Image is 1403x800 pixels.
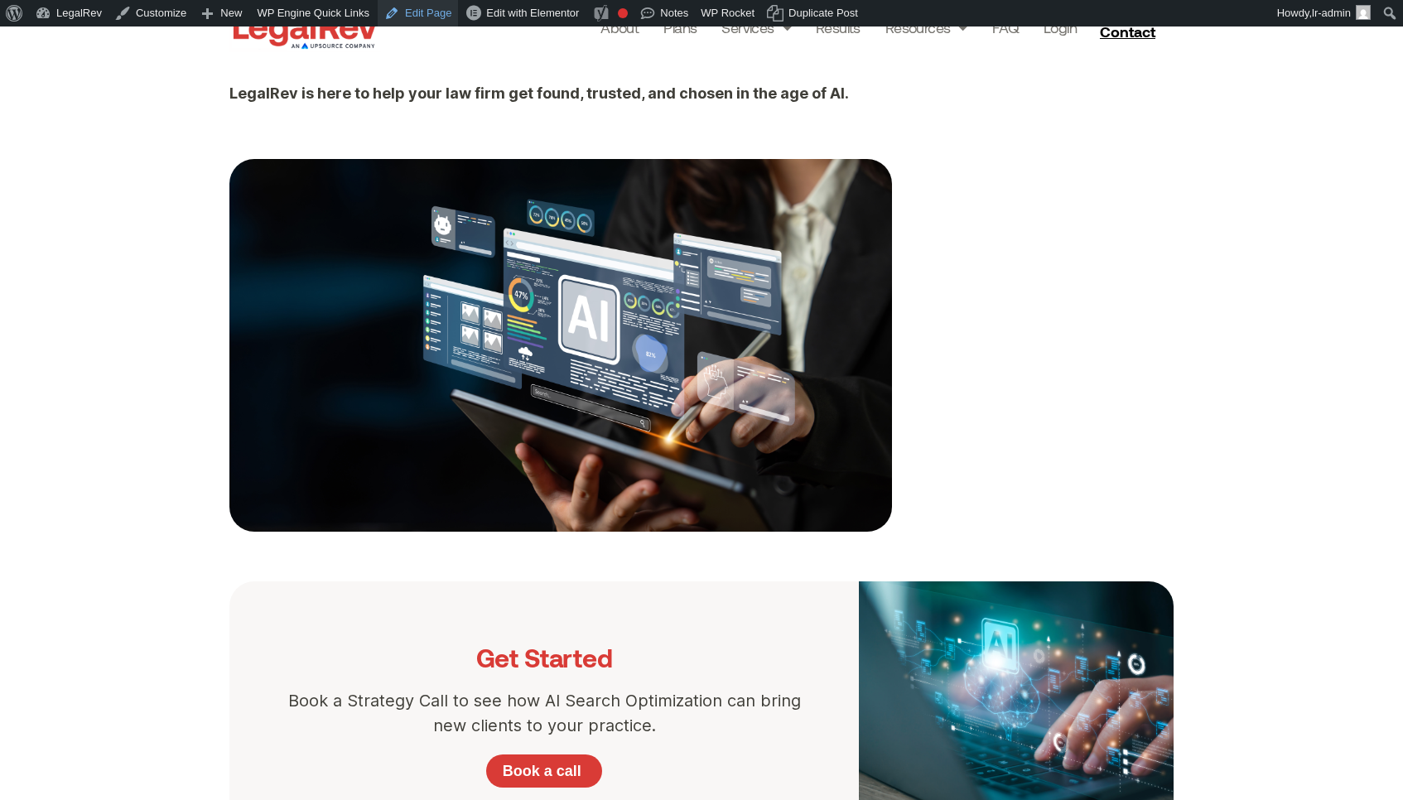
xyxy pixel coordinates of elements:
[229,23,875,65] span: AI is rewriting the rules of online visibility. Don’t let your firm fall behind while competitors...
[1044,16,1077,39] a: Login
[1312,7,1351,19] span: lr-admin
[721,16,791,39] a: Services
[279,688,809,738] p: Book a Strategy Call to see how AI Search Optimization can bring new clients to your practice.
[663,16,697,39] a: Plans
[486,7,579,19] span: Edit with Elementor
[816,16,861,39] a: Results
[600,16,639,39] a: About
[1093,18,1166,45] a: Contact
[229,159,892,532] img: Business professional using a tablet with virtual AI analytics dashboards, charts, and data visua...
[486,754,602,788] a: Book a call
[992,16,1019,39] a: FAQ
[279,631,809,672] h3: Get Started
[1100,24,1155,39] span: Contact
[885,16,967,39] a: Resources
[600,16,1077,47] nav: Menu
[229,84,849,102] b: LegalRev is here to help your law firm get found, trusted, and chosen in the age of AI.
[503,764,581,778] span: Book a call
[618,8,628,18] div: Focus keyphrase not set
